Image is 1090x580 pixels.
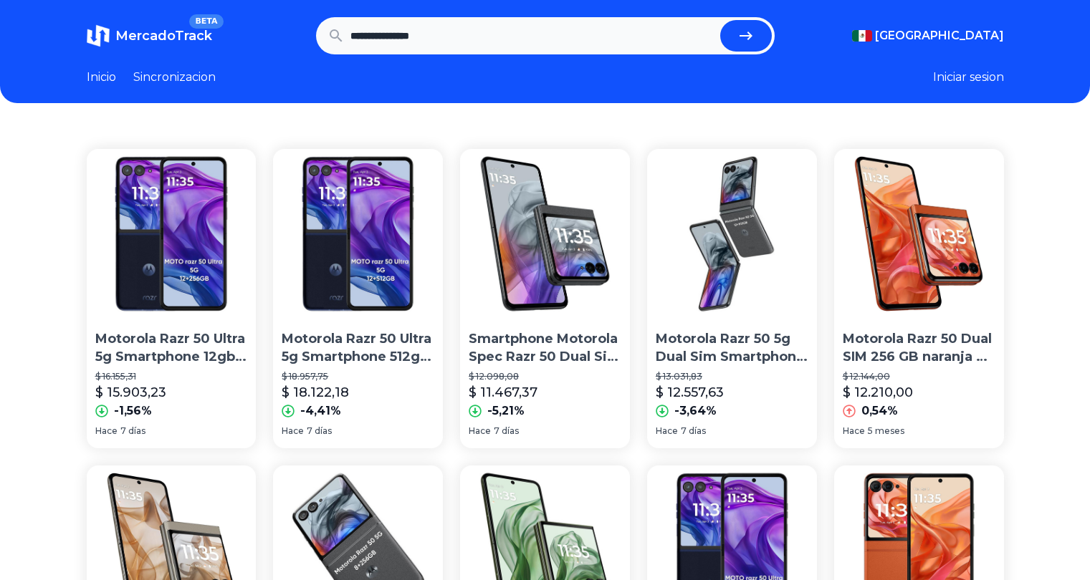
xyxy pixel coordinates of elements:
[656,330,808,366] p: Motorola Razr 50 5g Dual Sim Smartphone 512gb 12gb Ram Teléfono Inteligente Plegable Con Nfc Negro
[282,382,349,402] p: $ 18.122,18
[95,425,118,437] span: Hace
[647,149,817,319] img: Motorola Razr 50 5g Dual Sim Smartphone 512gb 12gb Ram Teléfono Inteligente Plegable Con Nfc Negro
[843,382,913,402] p: $ 12.210,00
[114,402,152,420] p: -1,56%
[868,425,904,437] span: 5 meses
[843,425,865,437] span: Hace
[469,425,491,437] span: Hace
[843,330,995,366] p: Motorola Razr 50 Dual SIM 256 GB naranja 8 GB RAM
[843,371,995,382] p: $ 12.144,00
[933,69,1004,86] button: Iniciar sesion
[87,24,110,47] img: MercadoTrack
[681,425,706,437] span: 7 días
[282,371,434,382] p: $ 18.957,75
[282,330,434,366] p: Motorola Razr 50 Ultra 5g Smartphone 512gb 12gb Ram Dual Sim Teléfono Inteligente Plegable 165 Hz...
[656,425,678,437] span: Hace
[834,149,1004,448] a: Motorola Razr 50 Dual SIM 256 GB naranja 8 GB RAMMotorola Razr 50 Dual SIM 256 GB naranja 8 GB RA...
[95,371,248,382] p: $ 16.155,31
[87,24,212,47] a: MercadoTrackBETA
[115,28,212,44] span: MercadoTrack
[273,149,443,319] img: Motorola Razr 50 Ultra 5g Smartphone 512gb 12gb Ram Dual Sim Teléfono Inteligente Plegable 165 Hz...
[460,149,630,319] img: Smartphone Motorola Spec Razr 50 Dual Sim Teléfono 256gb Rom 8gb Ram Celular 4200mah Batería Andr...
[273,149,443,448] a: Motorola Razr 50 Ultra 5g Smartphone 512gb 12gb Ram Dual Sim Teléfono Inteligente Plegable 165 Hz...
[120,425,145,437] span: 7 días
[469,382,537,402] p: $ 11.467,37
[494,425,519,437] span: 7 días
[834,149,1004,319] img: Motorola Razr 50 Dual SIM 256 GB naranja 8 GB RAM
[875,27,1004,44] span: [GEOGRAPHIC_DATA]
[656,371,808,382] p: $ 13.031,83
[95,382,166,402] p: $ 15.903,23
[852,30,872,42] img: Mexico
[87,69,116,86] a: Inicio
[852,27,1004,44] button: [GEOGRAPHIC_DATA]
[469,330,621,366] p: Smartphone Motorola Spec Razr 50 Dual Sim Teléfono 256gb Rom 8gb Ram Celular 4200mah Batería Andr...
[487,402,525,420] p: -5,21%
[87,149,257,448] a: Motorola Razr 50 Ultra 5g Smartphone 12gb 256gb Dual Sim Teléfono Inteligente Plegable 165 Hz Con...
[460,149,630,448] a: Smartphone Motorola Spec Razr 50 Dual Sim Teléfono 256gb Rom 8gb Ram Celular 4200mah Batería Andr...
[674,402,717,420] p: -3,64%
[282,425,304,437] span: Hace
[95,330,248,366] p: Motorola Razr 50 Ultra 5g Smartphone 12gb 256gb Dual Sim Teléfono Inteligente Plegable 165 Hz Con...
[656,382,724,402] p: $ 12.557,63
[307,425,332,437] span: 7 días
[647,149,817,448] a: Motorola Razr 50 5g Dual Sim Smartphone 512gb 12gb Ram Teléfono Inteligente Plegable Con Nfc Negr...
[133,69,216,86] a: Sincronizacion
[300,402,341,420] p: -4,41%
[861,402,898,420] p: 0,54%
[189,14,223,29] span: BETA
[87,149,257,319] img: Motorola Razr 50 Ultra 5g Smartphone 12gb 256gb Dual Sim Teléfono Inteligente Plegable 165 Hz Con...
[469,371,621,382] p: $ 12.098,08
